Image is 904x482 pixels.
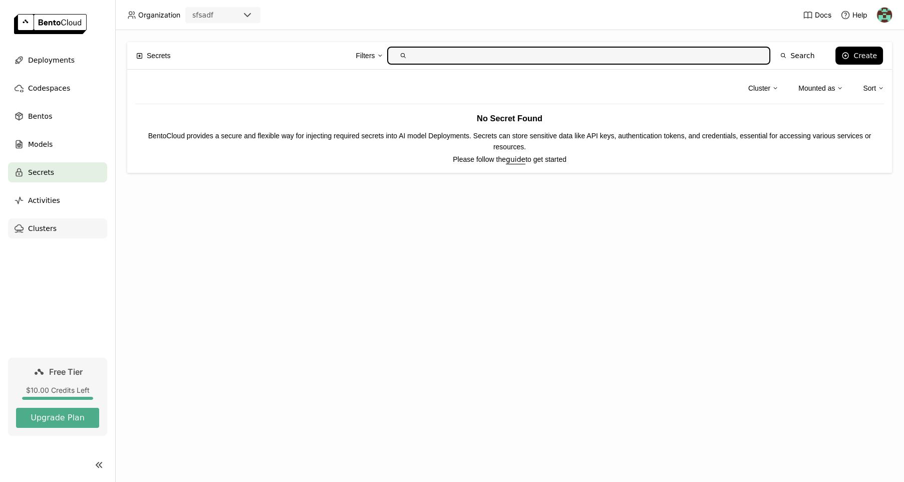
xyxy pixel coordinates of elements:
[835,47,883,65] button: Create
[840,10,867,20] div: Help
[748,83,770,94] div: Cluster
[8,78,107,98] a: Codespaces
[8,162,107,182] a: Secrets
[28,222,57,234] span: Clusters
[798,78,843,99] div: Mounted as
[49,367,83,377] span: Free Tier
[798,83,835,94] div: Mounted as
[8,218,107,238] a: Clusters
[8,358,107,436] a: Free Tier$10.00 Credits LeftUpgrade Plan
[14,14,87,34] img: logo
[16,386,99,395] div: $10.00 Credits Left
[28,166,54,178] span: Secrets
[138,11,180,20] span: Organization
[8,106,107,126] a: Bentos
[28,110,52,122] span: Bentos
[135,112,884,125] h3: No Secret Found
[28,194,60,206] span: Activities
[28,138,53,150] span: Models
[863,83,876,94] div: Sort
[356,45,383,66] div: Filters
[8,190,107,210] a: Activities
[135,154,884,165] p: Please follow the to get started
[852,11,867,20] span: Help
[16,408,99,428] button: Upgrade Plan
[135,130,884,152] p: BentoCloud provides a secure and flexible way for injecting required secrets into AI model Deploy...
[506,155,525,163] a: guide
[877,8,892,23] img: hgkugoiuoip ngjkygiug
[774,47,820,65] button: Search
[748,78,778,99] div: Cluster
[803,10,831,20] a: Docs
[147,50,170,61] span: Secrets
[853,52,877,60] div: Create
[28,54,75,66] span: Deployments
[8,134,107,154] a: Models
[28,82,70,94] span: Codespaces
[863,78,884,99] div: Sort
[815,11,831,20] span: Docs
[356,50,375,61] div: Filters
[8,50,107,70] a: Deployments
[192,10,213,20] div: sfsadf
[214,11,215,21] input: Selected sfsadf.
